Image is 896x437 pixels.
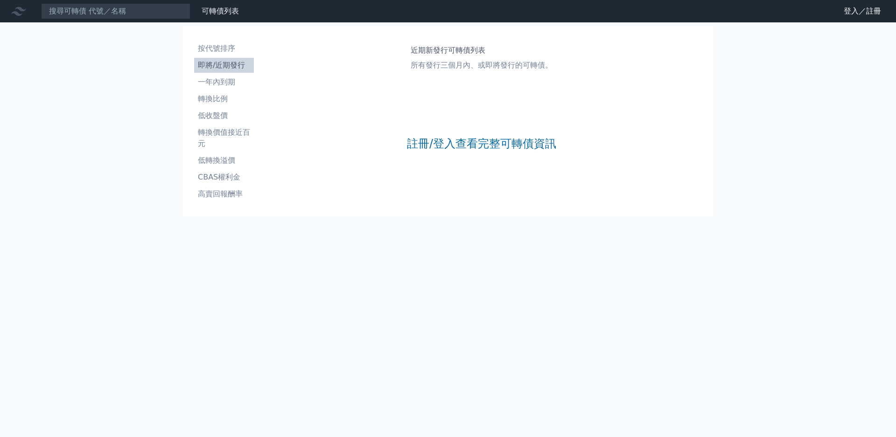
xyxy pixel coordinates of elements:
[194,76,254,88] li: 一年內到期
[194,60,254,71] li: 即將/近期發行
[194,172,254,183] li: CBAS權利金
[194,75,254,90] a: 一年內到期
[411,45,553,56] h1: 近期新發行可轉債列表
[194,43,254,54] li: 按代號排序
[194,58,254,73] a: 即將/近期發行
[194,188,254,200] li: 高賣回報酬率
[194,91,254,106] a: 轉換比例
[407,136,556,151] a: 註冊/登入查看完整可轉債資訊
[194,155,254,166] li: 低轉換溢價
[194,125,254,151] a: 轉換價值接近百元
[194,110,254,121] li: 低收盤價
[194,187,254,201] a: 高賣回報酬率
[194,108,254,123] a: 低收盤價
[194,153,254,168] a: 低轉換溢價
[836,4,889,19] a: 登入／註冊
[194,41,254,56] a: 按代號排序
[194,93,254,104] li: 轉換比例
[202,7,239,15] a: 可轉債列表
[194,127,254,149] li: 轉換價值接近百元
[41,3,190,19] input: 搜尋可轉債 代號／名稱
[194,170,254,185] a: CBAS權利金
[411,60,553,71] p: 所有發行三個月內、或即將發行的可轉債。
